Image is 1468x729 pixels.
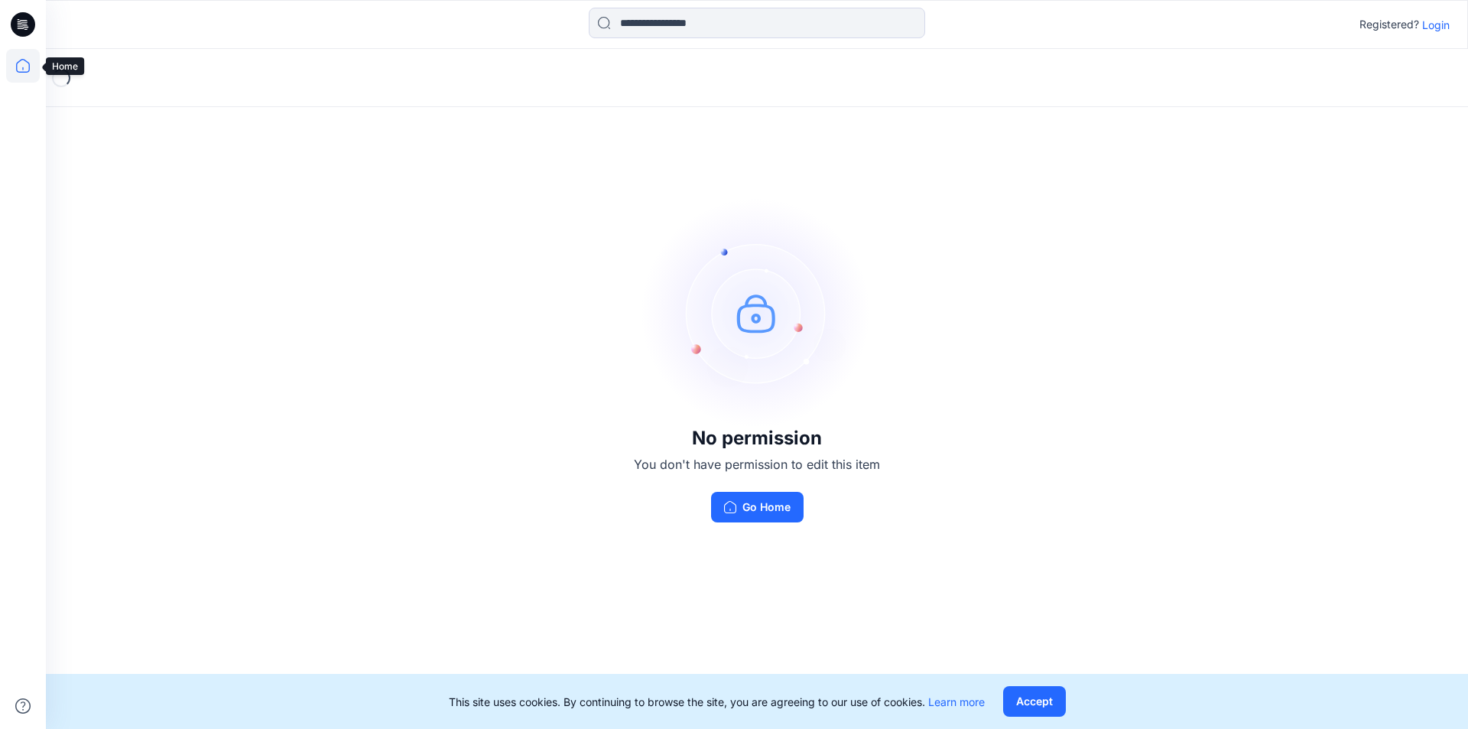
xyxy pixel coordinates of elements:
button: Accept [1003,686,1066,717]
a: Learn more [928,695,985,708]
img: no-perm.svg [642,198,872,428]
p: This site uses cookies. By continuing to browse the site, you are agreeing to our use of cookies. [449,694,985,710]
p: Login [1422,17,1450,33]
button: Go Home [711,492,804,522]
h3: No permission [634,428,880,449]
p: Registered? [1359,15,1419,34]
p: You don't have permission to edit this item [634,455,880,474]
